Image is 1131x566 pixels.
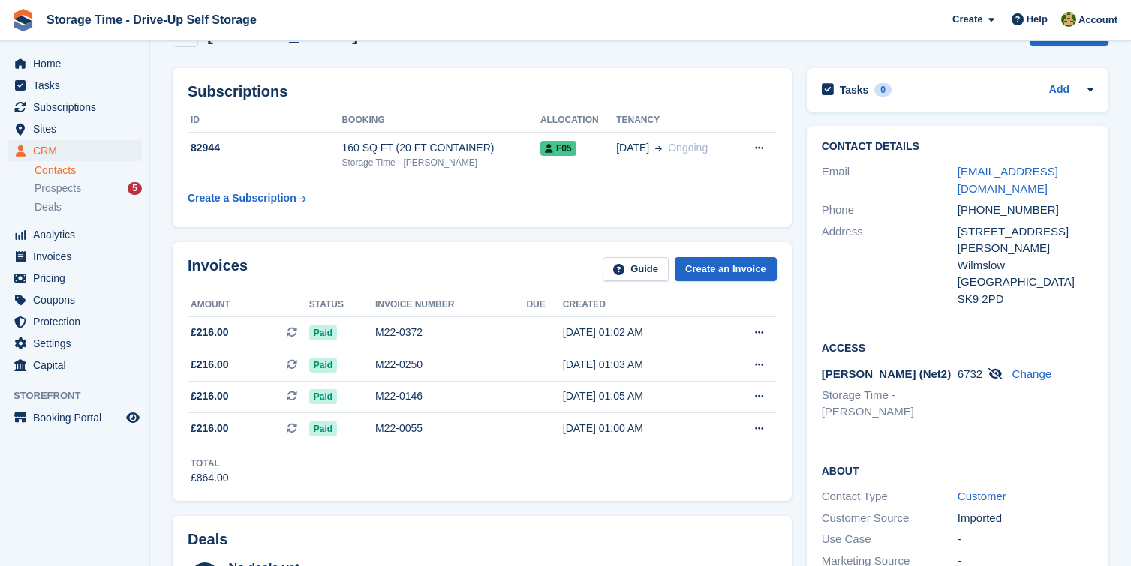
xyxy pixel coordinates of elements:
a: menu [8,311,142,332]
th: Tenancy [616,109,735,133]
th: Allocation [540,109,616,133]
span: Capital [33,355,123,376]
span: Help [1027,12,1048,27]
div: M22-0146 [375,388,526,404]
div: [PHONE_NUMBER] [958,202,1093,219]
span: Deals [35,200,62,214]
a: Customer [958,490,1006,502]
a: Storage Time - Drive-Up Self Storage [41,7,263,32]
div: Customer Source [822,510,958,527]
div: Contact Type [822,488,958,505]
span: Settings [33,333,123,354]
span: Subscriptions [33,97,123,118]
div: 5 [128,182,142,195]
span: Sites [33,118,123,139]
span: Storefront [14,388,149,403]
span: Paid [309,325,337,340]
a: Change [1012,367,1052,380]
a: menu [8,75,142,96]
div: £864.00 [191,470,229,486]
a: menu [8,289,142,310]
div: M22-0055 [375,421,526,436]
span: £216.00 [191,388,229,404]
img: stora-icon-8386f47178a22dfd0bd8f6a31ec36ba5ce8667c1dd55bd0f319d3a0aa187defe.svg [12,9,35,31]
th: Due [526,293,562,317]
div: [DATE] 01:05 AM [563,388,717,404]
div: M22-0250 [375,357,526,373]
a: menu [8,118,142,139]
div: [DATE] 01:02 AM [563,325,717,340]
a: menu [8,355,142,376]
a: menu [8,246,142,267]
li: Storage Time - [PERSON_NAME] [822,387,958,421]
span: Booking Portal [33,407,123,428]
span: £216.00 [191,421,229,436]
h2: Subscriptions [188,83,777,100]
h2: Deals [188,531,227,548]
a: Deals [35,199,142,215]
span: Paid [309,389,337,404]
a: menu [8,53,142,74]
span: £216.00 [191,325,229,340]
span: Create [952,12,982,27]
div: [GEOGRAPHIC_DATA] [958,274,1093,291]
div: [STREET_ADDRESS][PERSON_NAME] [958,223,1093,257]
div: Create a Subscription [188,190,296,206]
div: SK9 2PD [958,291,1093,308]
a: menu [8,224,142,245]
a: menu [8,333,142,354]
a: Contacts [35,163,142,178]
a: [EMAIL_ADDRESS][DOMAIN_NAME] [958,165,1058,195]
div: Wilmslow [958,257,1093,274]
div: Email [822,163,958,197]
h2: About [822,463,1093,478]
span: Prospects [35,181,81,196]
span: [DATE] [616,140,649,156]
th: ID [188,109,341,133]
div: Storage Time - [PERSON_NAME] [341,156,540,169]
span: [PERSON_NAME] (Net2) [822,367,952,380]
a: Guide [603,257,669,282]
div: 0 [874,83,892,97]
div: Total [191,457,229,470]
span: £216.00 [191,357,229,373]
span: Ongoing [668,142,708,154]
span: CRM [33,140,123,161]
span: Account [1078,13,1117,28]
th: Amount [188,293,309,317]
h2: Contact Details [822,141,1093,153]
th: Invoice number [375,293,526,317]
a: menu [8,268,142,289]
a: menu [8,140,142,161]
div: 160 SQ FT (20 FT CONTAINER) [341,140,540,156]
a: Preview store [124,409,142,427]
a: Prospects 5 [35,181,142,196]
img: Zain Sarwar [1061,12,1076,27]
div: M22-0372 [375,325,526,340]
div: Address [822,223,958,308]
span: Protection [33,311,123,332]
span: F05 [540,141,576,156]
span: Invoices [33,246,123,267]
span: Pricing [33,268,123,289]
div: 82944 [188,140,341,156]
span: 6732 [958,367,982,380]
th: Created [563,293,717,317]
span: Coupons [33,289,123,310]
div: Imported [958,510,1093,527]
div: [DATE] 01:00 AM [563,421,717,436]
a: menu [8,97,142,118]
a: Add [1049,82,1069,99]
a: Create an Invoice [675,257,777,282]
span: Home [33,53,123,74]
th: Status [309,293,375,317]
span: Analytics [33,224,123,245]
a: menu [8,407,142,428]
div: Use Case [822,531,958,548]
span: Paid [309,358,337,373]
div: - [958,531,1093,548]
div: [DATE] 01:03 AM [563,357,717,373]
h2: Tasks [840,83,869,97]
span: Tasks [33,75,123,96]
h2: Invoices [188,257,248,282]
